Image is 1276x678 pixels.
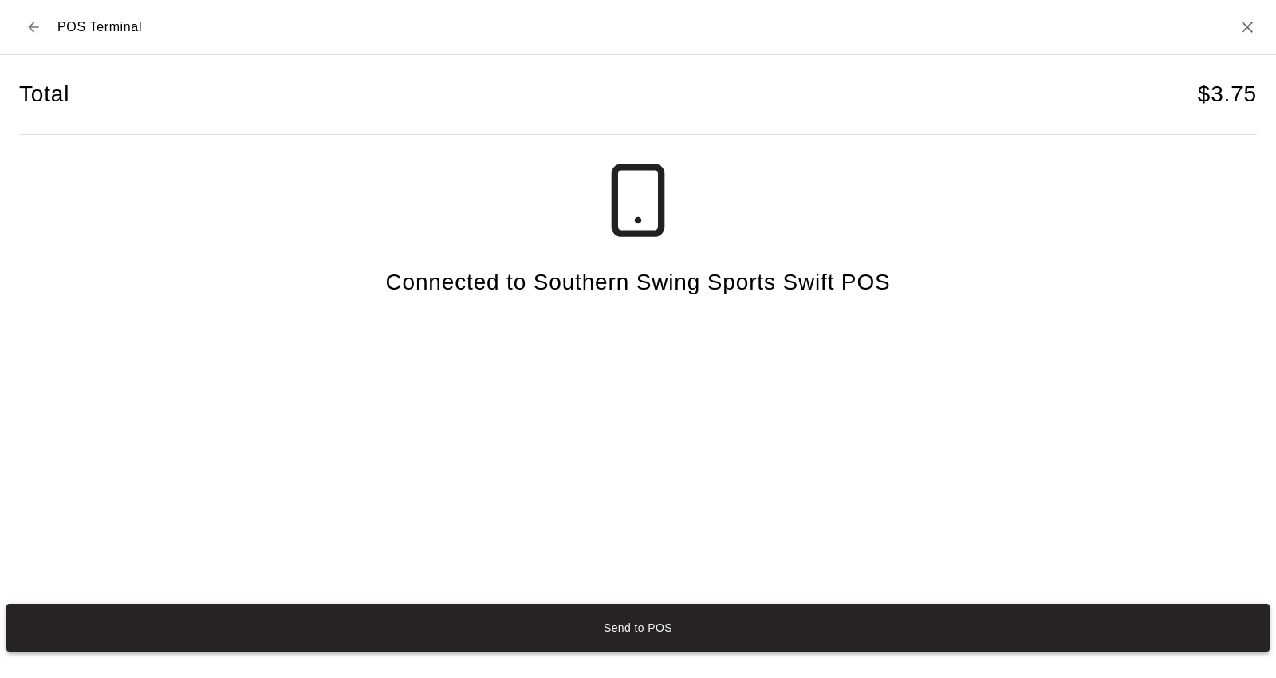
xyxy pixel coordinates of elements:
h4: Connected to Southern Swing Sports Swift POS [385,269,890,297]
h4: Total [19,81,69,108]
button: Back to checkout [19,13,48,41]
button: Send to POS [6,604,1270,652]
button: Close [1238,18,1257,37]
h4: $ 3.75 [1198,81,1257,108]
div: POS Terminal [19,13,142,41]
